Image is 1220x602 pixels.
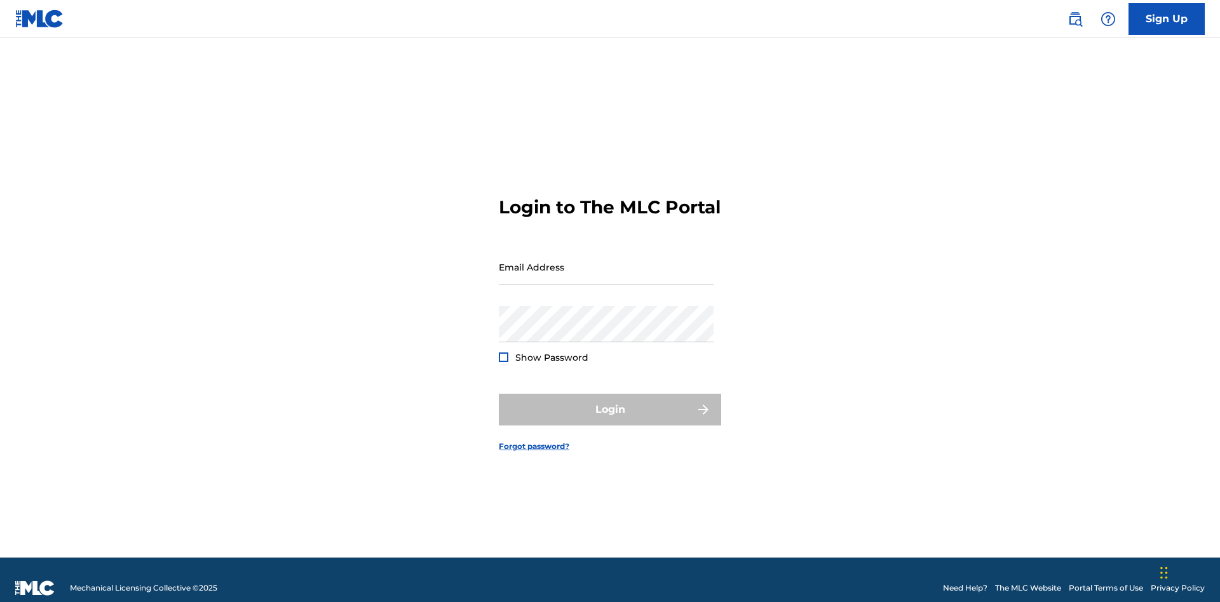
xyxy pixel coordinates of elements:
[1101,11,1116,27] img: help
[15,10,64,28] img: MLC Logo
[1160,554,1168,592] div: Drag
[499,196,721,218] h3: Login to The MLC Portal
[1095,6,1121,32] div: Help
[15,580,55,596] img: logo
[499,441,569,452] a: Forgot password?
[1151,582,1205,594] a: Privacy Policy
[70,582,217,594] span: Mechanical Licensing Collective © 2025
[995,582,1061,594] a: The MLC Website
[943,582,987,594] a: Need Help?
[1067,11,1083,27] img: search
[1069,582,1143,594] a: Portal Terms of Use
[1062,6,1088,32] a: Public Search
[515,352,588,363] span: Show Password
[1156,541,1220,602] iframe: Chat Widget
[1128,3,1205,35] a: Sign Up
